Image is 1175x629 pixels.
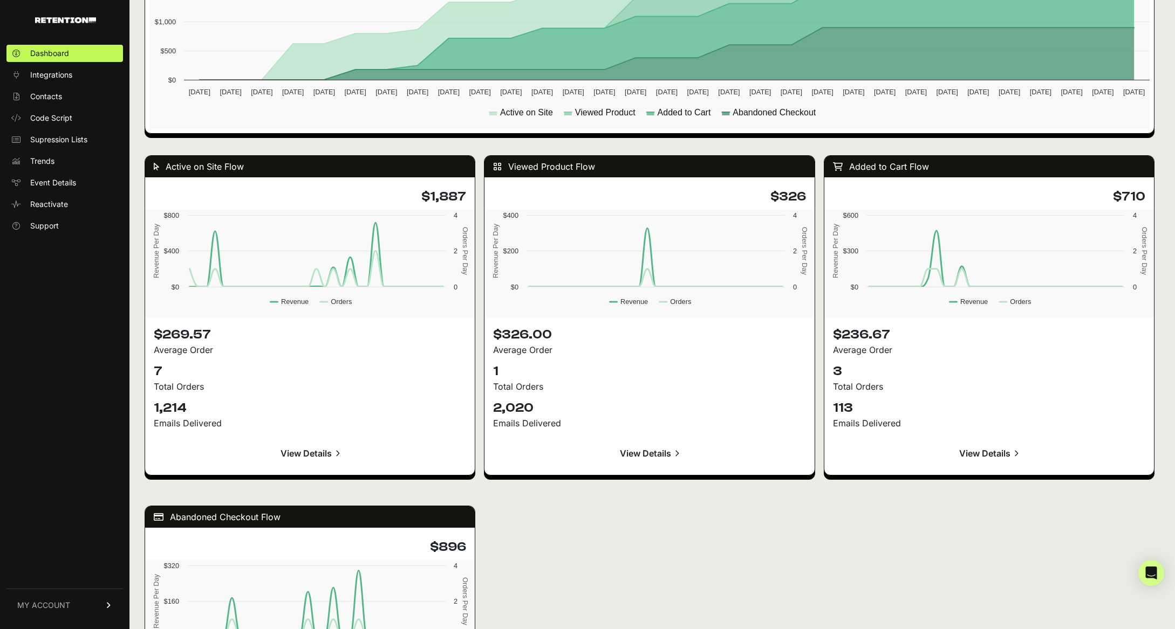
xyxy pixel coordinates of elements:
text: 2 [793,247,797,255]
text: Revenue Per Day [831,223,839,278]
p: 1,214 [154,399,466,417]
text: [DATE] [344,88,366,96]
a: Contacts [6,88,123,105]
text: 4 [1133,211,1137,219]
text: 0 [1133,283,1137,291]
a: Reactivate [6,196,123,213]
text: [DATE] [749,88,771,96]
a: View Details [833,440,1145,466]
text: [DATE] [905,88,927,96]
p: $269.57 [154,326,466,343]
text: [DATE] [1061,88,1082,96]
a: MY ACCOUNT [6,589,123,621]
span: Trends [30,156,54,167]
text: $200 [503,247,518,255]
text: Viewed Product [575,108,636,117]
div: Abandoned Checkout Flow [145,506,475,528]
text: Orders [331,298,352,306]
div: Total Orders [493,380,805,393]
span: Supression Lists [30,134,87,145]
text: Revenue Per Day [152,223,160,278]
text: [DATE] [375,88,397,96]
text: [DATE] [1030,88,1051,96]
span: Support [30,220,59,231]
p: 7 [154,363,466,380]
span: Event Details [30,177,76,188]
a: Integrations [6,66,123,84]
text: [DATE] [656,88,678,96]
text: 2 [454,597,457,605]
text: [DATE] [189,88,210,96]
text: [DATE] [282,88,304,96]
text: 4 [454,211,457,219]
text: [DATE] [313,88,335,96]
text: [DATE] [781,88,802,96]
div: Average Order [493,343,805,356]
text: $0 [850,283,858,291]
text: Orders Per Day [1140,227,1149,275]
div: Viewed Product Flow [484,156,814,177]
text: Revenue Per Day [491,223,500,278]
text: Active on Site [500,108,553,117]
span: MY ACCOUNT [17,600,70,611]
p: $236.67 [833,326,1145,343]
text: Revenue [281,298,309,306]
text: 4 [454,562,457,570]
text: Orders [1010,298,1031,306]
a: Trends [6,153,123,170]
div: Open Intercom Messenger [1138,560,1164,586]
text: $0 [511,283,518,291]
text: [DATE] [407,88,428,96]
text: 4 [793,211,797,219]
text: [DATE] [999,88,1020,96]
text: [DATE] [563,88,584,96]
text: $300 [843,247,858,255]
span: Code Script [30,113,72,123]
div: Average Order [154,343,466,356]
text: Orders Per Day [801,227,809,275]
h4: $896 [154,538,466,556]
text: [DATE] [531,88,553,96]
text: $400 [503,211,518,219]
text: [DATE] [937,88,958,96]
text: [DATE] [220,88,241,96]
text: $0 [172,283,179,291]
text: [DATE] [718,88,740,96]
text: Revenue Per Day [152,573,160,628]
a: Code Script [6,109,123,127]
text: $0 [168,76,176,84]
text: $1,000 [155,18,176,26]
text: Orders [671,298,692,306]
text: [DATE] [874,88,896,96]
text: [DATE] [1092,88,1113,96]
div: Added to Cart Flow [824,156,1154,177]
text: 0 [454,283,457,291]
text: [DATE] [438,88,460,96]
text: [DATE] [843,88,864,96]
text: $500 [161,47,176,55]
div: Emails Delivered [493,417,805,430]
a: View Details [493,440,805,466]
p: 113 [833,399,1145,417]
span: Contacts [30,91,62,102]
span: Integrations [30,70,72,80]
a: Dashboard [6,45,123,62]
div: Total Orders [154,380,466,393]
p: 3 [833,363,1145,380]
text: [DATE] [593,88,615,96]
a: View Details [154,440,466,466]
text: [DATE] [469,88,490,96]
text: Orders Per Day [461,227,469,275]
text: 0 [793,283,797,291]
text: Added to Cart [658,108,711,117]
text: [DATE] [625,88,646,96]
text: [DATE] [812,88,834,96]
text: $600 [843,211,858,219]
p: 2,020 [493,399,805,417]
a: Support [6,217,123,234]
text: $800 [164,211,179,219]
text: $160 [164,597,179,605]
div: Active on Site Flow [145,156,475,177]
span: Reactivate [30,199,68,210]
text: [DATE] [1123,88,1145,96]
